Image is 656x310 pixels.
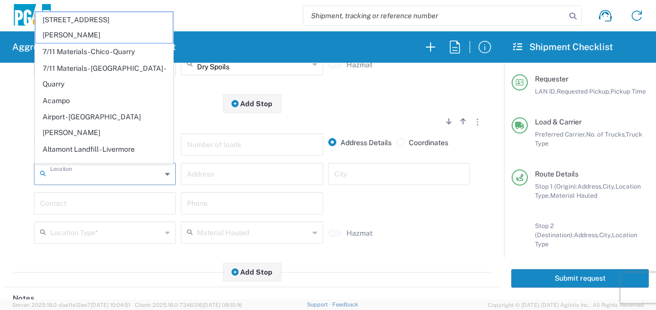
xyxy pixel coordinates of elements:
[35,109,173,141] span: Airport - [GEOGRAPHIC_DATA][PERSON_NAME]
[603,183,615,190] span: City,
[535,130,586,138] span: Preferred Carrier,
[513,41,613,53] h2: Shipment Checklist
[557,87,610,95] span: Requested Pickup,
[574,231,599,239] span: Address,
[91,302,130,308] span: [DATE] 10:04:51
[550,192,597,199] span: Material Hauled
[12,4,53,28] img: pge
[535,87,557,95] span: LAN ID,
[577,183,603,190] span: Address,
[303,6,566,25] input: Shipment, tracking or reference number
[610,87,646,95] span: Pickup Time
[511,269,649,288] button: Submit request
[535,118,582,126] span: Load & Carrier
[223,262,282,281] button: Add Stop
[346,60,372,69] label: Hazmat
[535,170,578,178] span: Route Details
[535,75,568,83] span: Requester
[34,114,100,122] span: Stop 2 (Destination)
[35,93,173,109] span: Acampo
[332,301,358,307] a: Feedback
[13,293,34,303] h2: Notes
[135,302,242,308] span: Client: 2025.18.0-7346316
[35,61,173,92] span: 7/11 Materials - [GEOGRAPHIC_DATA] - Quarry
[328,138,392,147] label: Address Details
[12,302,130,308] span: Server: 2025.18.0-daa1fe12ee7
[599,231,612,239] span: City,
[346,229,372,238] label: Hazmat
[35,142,173,157] span: Altamont Landfill - Livermore
[586,130,626,138] span: No. of Trucks,
[223,94,282,113] button: Add Stop
[397,138,448,147] label: Coordinates
[35,158,173,174] span: American Canyon
[12,41,176,53] h2: Aggregate & Spoils Shipment Request
[535,183,577,190] span: Stop 1 (Origin):
[203,302,242,308] span: [DATE] 08:10:16
[307,301,332,307] a: Support
[488,300,644,309] span: Copyright © [DATE]-[DATE] Agistix Inc., All Rights Reserved
[535,222,574,239] span: Stop 2 (Destination):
